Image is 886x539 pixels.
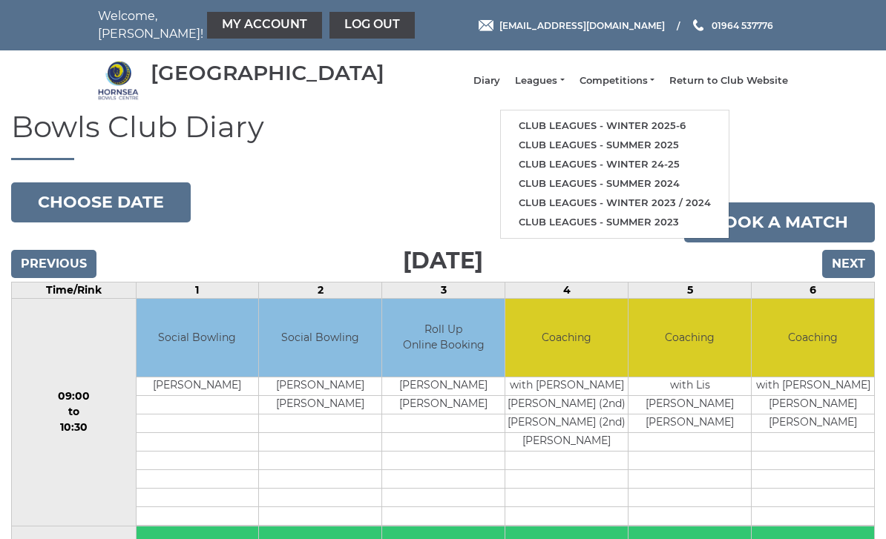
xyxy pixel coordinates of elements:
td: [PERSON_NAME] [382,395,505,414]
img: Email [479,20,493,31]
td: [PERSON_NAME] (2nd) [505,414,628,432]
a: Club leagues - Winter 2025-6 [501,116,729,136]
td: [PERSON_NAME] [629,395,751,414]
td: with [PERSON_NAME] [752,377,874,395]
td: 2 [259,282,382,299]
span: [EMAIL_ADDRESS][DOMAIN_NAME] [499,19,665,30]
div: [GEOGRAPHIC_DATA] [151,62,384,85]
td: [PERSON_NAME] [259,377,381,395]
td: [PERSON_NAME] [752,395,874,414]
img: Hornsea Bowls Centre [98,60,139,101]
h1: Bowls Club Diary [11,110,875,160]
td: [PERSON_NAME] [505,432,628,451]
a: Email [EMAIL_ADDRESS][DOMAIN_NAME] [479,19,665,33]
td: Social Bowling [137,299,259,377]
a: Leagues [515,74,564,87]
a: Book a match [684,202,875,242]
a: Club leagues - Summer 2024 [501,174,729,194]
a: Phone us 01964 537776 [691,19,773,33]
a: Diary [473,74,500,87]
input: Previous [11,250,96,278]
input: Next [822,250,875,278]
td: Social Bowling [259,299,381,377]
a: Return to Club Website [669,74,788,87]
td: Roll Up Online Booking [382,299,505,377]
td: [PERSON_NAME] [137,377,259,395]
td: [PERSON_NAME] [629,414,751,432]
ul: Leagues [500,110,729,238]
nav: Welcome, [PERSON_NAME]! [98,7,373,43]
td: [PERSON_NAME] [752,414,874,432]
td: 5 [629,282,752,299]
a: My Account [207,12,322,39]
td: [PERSON_NAME] (2nd) [505,395,628,414]
td: [PERSON_NAME] [259,395,381,414]
button: Choose date [11,182,191,222]
td: Coaching [752,299,874,377]
td: with Lis [629,377,751,395]
td: with [PERSON_NAME] [505,377,628,395]
td: 6 [752,282,875,299]
a: Club leagues - Summer 2023 [501,213,729,232]
a: Log out [329,12,415,39]
td: Coaching [505,299,628,377]
img: Phone us [693,19,703,31]
a: Club leagues - Winter 2023 / 2024 [501,194,729,213]
td: Time/Rink [12,282,137,299]
td: 09:00 to 10:30 [12,299,137,526]
a: Club leagues - Summer 2025 [501,136,729,155]
td: Coaching [629,299,751,377]
td: 3 [382,282,505,299]
td: 4 [505,282,629,299]
span: 01964 537776 [712,19,773,30]
td: 1 [136,282,259,299]
a: Club leagues - Winter 24-25 [501,155,729,174]
a: Competitions [580,74,654,87]
td: [PERSON_NAME] [382,377,505,395]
